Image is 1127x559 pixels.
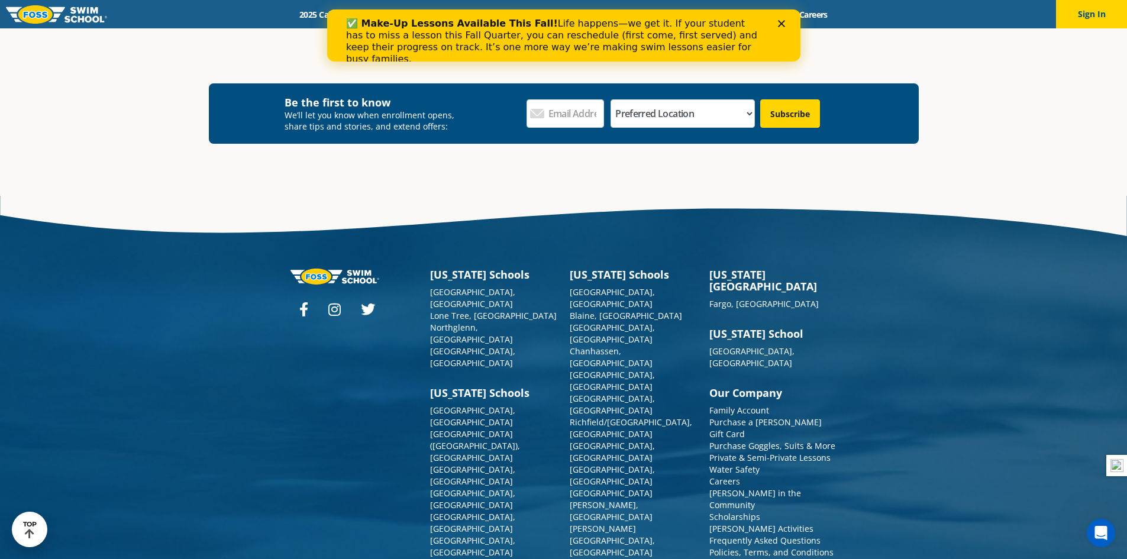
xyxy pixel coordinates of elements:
[570,464,655,487] a: [GEOGRAPHIC_DATA], [GEOGRAPHIC_DATA]
[516,9,627,20] a: About [PERSON_NAME]
[570,369,655,392] a: [GEOGRAPHIC_DATA], [GEOGRAPHIC_DATA]
[527,99,604,128] input: Email Address
[570,345,653,369] a: Chanhassen, [GEOGRAPHIC_DATA]
[23,521,37,539] div: TOP
[709,464,760,475] a: Water Safety
[430,345,515,369] a: [GEOGRAPHIC_DATA], [GEOGRAPHIC_DATA]
[430,269,558,280] h3: [US_STATE] Schools
[709,440,835,451] a: Purchase Goggles, Suits & More
[430,535,515,558] a: [GEOGRAPHIC_DATA], [GEOGRAPHIC_DATA]
[709,405,769,416] a: Family Account
[430,286,515,309] a: [GEOGRAPHIC_DATA], [GEOGRAPHIC_DATA]
[570,286,655,309] a: [GEOGRAPHIC_DATA], [GEOGRAPHIC_DATA]
[430,464,515,487] a: [GEOGRAPHIC_DATA], [GEOGRAPHIC_DATA]
[570,440,655,463] a: [GEOGRAPHIC_DATA], [GEOGRAPHIC_DATA]
[760,99,820,128] input: Subscribe
[570,310,682,321] a: Blaine, [GEOGRAPHIC_DATA]
[570,322,655,345] a: [GEOGRAPHIC_DATA], [GEOGRAPHIC_DATA]
[789,9,838,20] a: Careers
[327,9,800,62] iframe: Intercom live chat banner
[709,535,821,546] a: Frequently Asked Questions
[709,328,837,340] h3: [US_STATE] School
[6,5,107,24] img: FOSS Swim School Logo
[709,452,831,463] a: Private & Semi-Private Lessons
[570,416,692,440] a: Richfield/[GEOGRAPHIC_DATA], [GEOGRAPHIC_DATA]
[1087,519,1115,547] iframe: Intercom live chat
[709,476,740,487] a: Careers
[709,298,819,309] a: Fargo, [GEOGRAPHIC_DATA]
[709,511,760,522] a: Scholarships
[570,487,653,522] a: [GEOGRAPHIC_DATA][PERSON_NAME], [GEOGRAPHIC_DATA]
[709,269,837,292] h3: [US_STATE][GEOGRAPHIC_DATA]
[451,11,463,18] div: Close
[285,95,463,109] h4: Be the first to know
[570,523,655,558] a: [PERSON_NAME][GEOGRAPHIC_DATA], [GEOGRAPHIC_DATA]
[430,405,515,428] a: [GEOGRAPHIC_DATA], [GEOGRAPHIC_DATA]
[413,9,516,20] a: Swim Path® Program
[363,9,413,20] a: Schools
[430,310,557,321] a: Lone Tree, [GEOGRAPHIC_DATA]
[289,9,363,20] a: 2025 Calendar
[430,322,513,345] a: Northglenn, [GEOGRAPHIC_DATA]
[285,109,463,132] p: We’ll let you know when enrollment opens, share tips and stories, and extend offers:
[709,416,822,440] a: Purchase a [PERSON_NAME] Gift Card
[290,269,379,285] img: Foss-logo-horizontal-white.svg
[430,487,515,510] a: [GEOGRAPHIC_DATA], [GEOGRAPHIC_DATA]
[19,8,231,20] b: ✅ Make-Up Lessons Available This Fall!
[751,9,789,20] a: Blog
[19,8,435,56] div: Life happens—we get it. If your student has to miss a lesson this Fall Quarter, you can reschedul...
[430,387,558,399] h3: [US_STATE] Schools
[627,9,752,20] a: Swim Like [PERSON_NAME]
[430,511,515,534] a: [GEOGRAPHIC_DATA], [GEOGRAPHIC_DATA]
[709,523,813,534] a: [PERSON_NAME] Activities
[570,269,697,280] h3: [US_STATE] Schools
[709,547,834,558] a: Policies, Terms, and Conditions
[709,487,801,510] a: [PERSON_NAME] in the Community
[709,387,837,399] h3: Our Company
[430,428,520,463] a: [GEOGRAPHIC_DATA] ([GEOGRAPHIC_DATA]), [GEOGRAPHIC_DATA]
[570,393,655,416] a: [GEOGRAPHIC_DATA], [GEOGRAPHIC_DATA]
[709,345,795,369] a: [GEOGRAPHIC_DATA], [GEOGRAPHIC_DATA]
